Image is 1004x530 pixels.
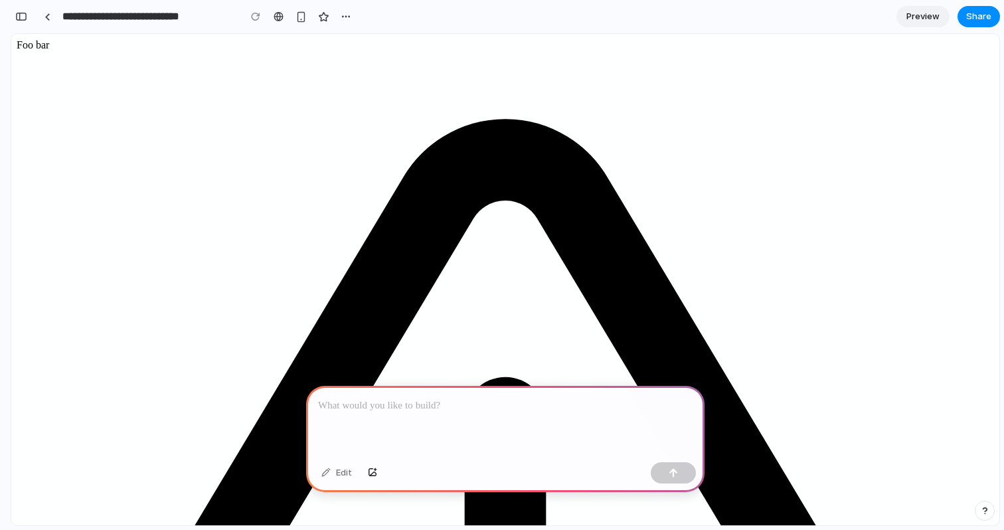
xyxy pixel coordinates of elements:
[5,5,38,17] span: Foo bar
[958,6,1000,27] button: Share
[966,10,991,23] span: Share
[906,10,940,23] span: Preview
[896,6,950,27] a: Preview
